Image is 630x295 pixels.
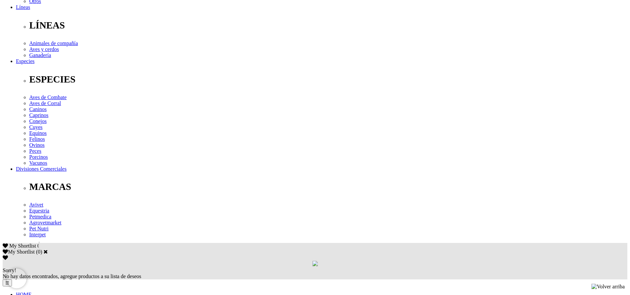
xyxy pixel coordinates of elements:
label: 0 [38,249,41,255]
a: Equinos [29,130,46,136]
a: Ovinos [29,142,45,148]
span: ( ) [36,249,42,255]
a: Pet Nutri [29,226,48,231]
a: Aves de Combate [29,94,67,100]
p: ESPECIES [29,74,627,85]
a: Agrovetmarket [29,220,61,225]
span: Sorry! [3,267,16,273]
img: loading.gif [313,261,318,266]
iframe: Brevo live chat [7,268,27,288]
label: My Shortlist [3,249,35,255]
a: Avivet [29,202,43,207]
a: Ganadería [29,52,51,58]
a: Conejos [29,118,46,124]
a: Líneas [16,4,30,10]
a: Divisiones Comerciales [16,166,66,172]
a: Caninos [29,106,46,112]
a: Felinos [29,136,45,142]
a: Cuyes [29,124,43,130]
a: Petmedica [29,214,51,219]
button: ☰ [3,279,12,286]
a: Aves de Corral [29,100,61,106]
p: MARCAS [29,181,627,192]
a: Aves y cerdos [29,46,59,52]
a: Cerrar [44,249,48,254]
a: Vacunos [29,160,47,166]
a: Porcinos [29,154,48,160]
div: No hay datos encontrados, agregue productos a su lista de deseos [3,267,627,279]
span: 0 [37,243,40,249]
a: Animales de compañía [29,40,78,46]
a: Especies [16,58,35,64]
span: My Shortlist [9,243,36,249]
p: LÍNEAS [29,20,627,31]
a: Caprinos [29,112,48,118]
a: Equestria [29,208,49,213]
a: Interpet [29,232,46,237]
a: Peces [29,148,41,154]
img: Volver arriba [591,284,625,290]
